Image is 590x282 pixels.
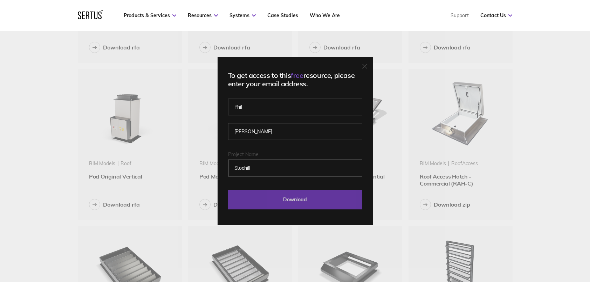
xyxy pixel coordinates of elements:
a: Support [451,12,469,19]
div: To get access to this resource, please enter your email address. [228,71,362,88]
a: Resources [188,12,218,19]
input: Last name* [228,123,362,140]
input: Download [228,190,362,209]
span: free [291,71,303,80]
a: Products & Services [124,12,176,19]
a: Systems [229,12,256,19]
a: Who We Are [310,12,340,19]
iframe: Chat Widget [555,248,590,282]
a: Case Studies [267,12,298,19]
a: Contact Us [480,12,512,19]
span: Project Name [228,151,259,157]
input: First name* [228,99,362,115]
